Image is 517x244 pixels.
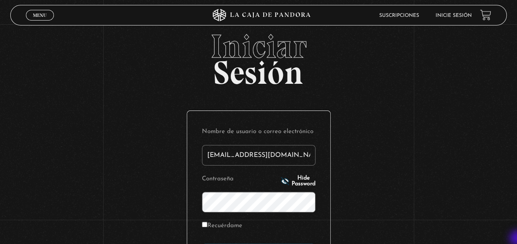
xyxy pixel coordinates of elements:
a: Suscripciones [379,13,419,18]
span: Menu [33,13,46,18]
button: Hide Password [281,175,315,187]
label: Contraseña [202,173,279,186]
h2: Sesión [10,30,507,83]
label: Recuérdame [202,220,242,232]
a: Inicie sesión [436,13,472,18]
input: Recuérdame [202,222,207,227]
span: Cerrar [30,20,50,25]
label: Nombre de usuario o correo electrónico [202,126,315,138]
span: Iniciar [10,30,507,63]
span: Hide Password [292,175,315,187]
a: View your shopping cart [480,9,491,21]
